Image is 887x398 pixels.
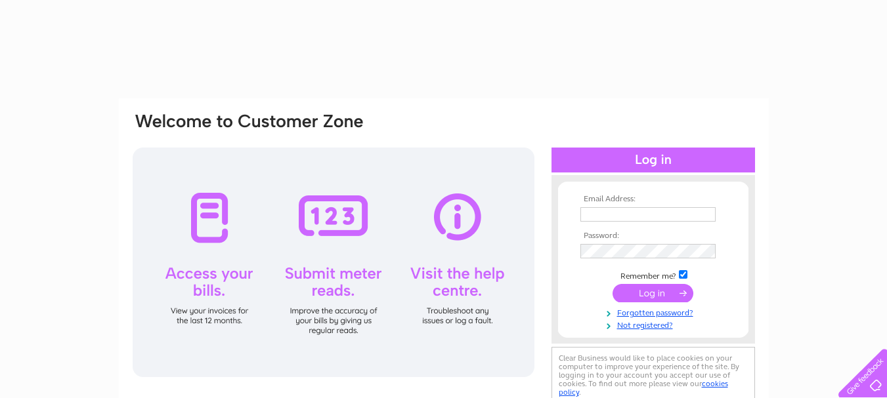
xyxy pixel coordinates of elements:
[577,231,729,241] th: Password:
[613,284,693,302] input: Submit
[580,306,729,318] a: Forgotten password?
[577,195,729,204] th: Email Address:
[577,268,729,281] td: Remember me?
[580,318,729,330] a: Not registered?
[559,379,728,397] a: cookies policy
